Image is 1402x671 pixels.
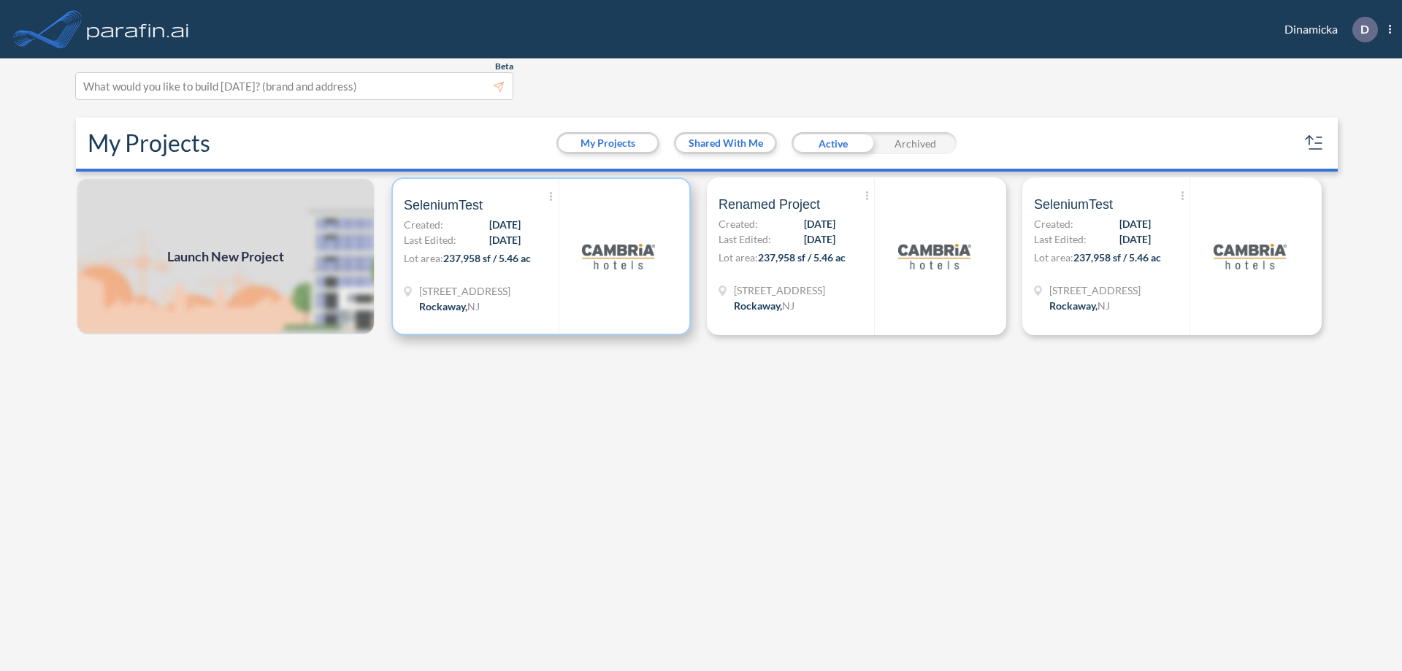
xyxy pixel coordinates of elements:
[419,283,510,299] span: 321 Mt Hope Ave
[467,300,480,313] span: NJ
[1049,298,1110,313] div: Rockaway, NJ
[404,217,443,232] span: Created:
[719,216,758,231] span: Created:
[582,220,655,293] img: logo
[404,252,443,264] span: Lot area:
[1119,231,1151,247] span: [DATE]
[792,132,874,154] div: Active
[734,299,782,312] span: Rockaway ,
[734,283,825,298] span: 321 Mt Hope Ave
[1034,251,1073,264] span: Lot area:
[1119,216,1151,231] span: [DATE]
[719,251,758,264] span: Lot area:
[898,220,971,293] img: logo
[84,15,192,44] img: logo
[1303,131,1326,155] button: sort
[76,177,375,335] a: Launch New Project
[1214,220,1287,293] img: logo
[489,232,521,248] span: [DATE]
[489,217,521,232] span: [DATE]
[719,231,771,247] span: Last Edited:
[734,298,794,313] div: Rockaway, NJ
[782,299,794,312] span: NJ
[1049,283,1141,298] span: 321 Mt Hope Ave
[1263,17,1391,42] div: Dinamicka
[404,196,483,214] span: SeleniumTest
[1034,216,1073,231] span: Created:
[804,231,835,247] span: [DATE]
[1034,196,1113,213] span: SeleniumTest
[167,247,284,267] span: Launch New Project
[1073,251,1161,264] span: 237,958 sf / 5.46 ac
[88,129,210,157] h2: My Projects
[676,134,775,152] button: Shared With Me
[443,252,531,264] span: 237,958 sf / 5.46 ac
[1034,231,1087,247] span: Last Edited:
[76,177,375,335] img: add
[1360,23,1369,36] p: D
[559,134,657,152] button: My Projects
[419,300,467,313] span: Rockaway ,
[1049,299,1098,312] span: Rockaway ,
[758,251,846,264] span: 237,958 sf / 5.46 ac
[404,232,456,248] span: Last Edited:
[419,299,480,314] div: Rockaway, NJ
[804,216,835,231] span: [DATE]
[1098,299,1110,312] span: NJ
[719,196,820,213] span: Renamed Project
[495,61,513,72] span: Beta
[874,132,957,154] div: Archived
